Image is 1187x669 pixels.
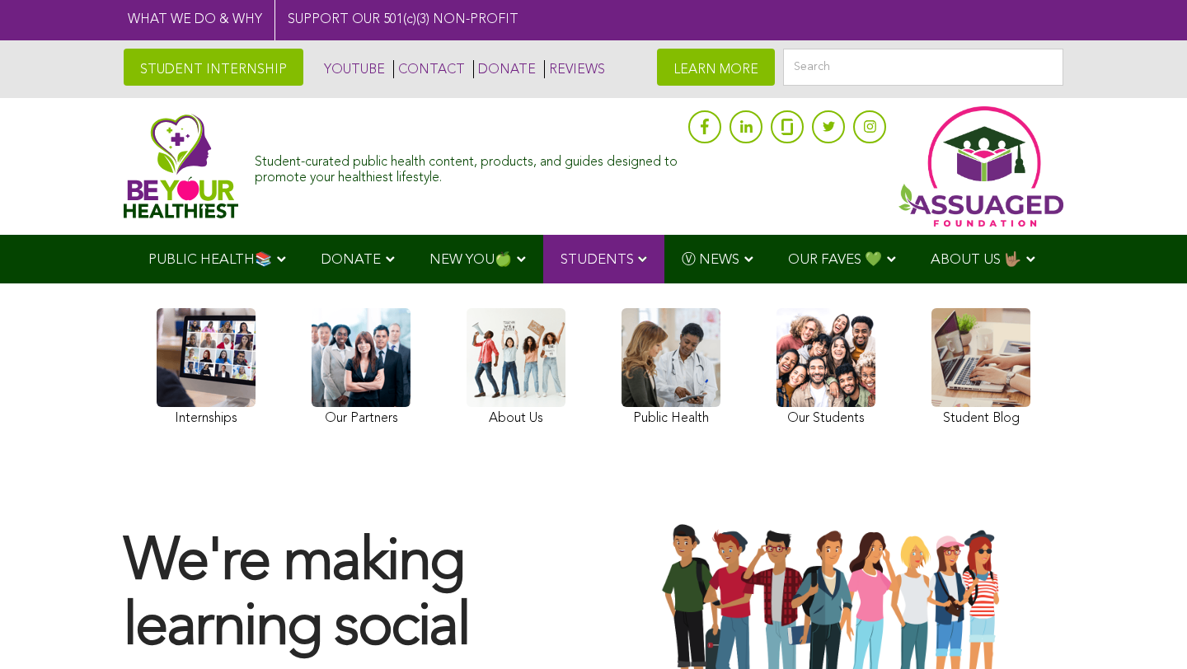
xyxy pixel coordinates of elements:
[124,531,577,662] h1: We're making learning social
[124,235,1063,283] div: Navigation Menu
[429,253,512,267] span: NEW YOU🍏
[783,49,1063,86] input: Search
[931,253,1021,267] span: ABOUT US 🤟🏽
[124,49,303,86] a: STUDENT INTERNSHIP
[124,114,238,218] img: Assuaged
[1105,590,1187,669] iframe: Chat Widget
[561,253,634,267] span: STUDENTS
[657,49,775,86] a: LEARN MORE
[781,119,793,135] img: glassdoor
[898,106,1063,227] img: Assuaged App
[255,147,680,186] div: Student-curated public health content, products, and guides designed to promote your healthiest l...
[544,60,605,78] a: REVIEWS
[148,253,272,267] span: PUBLIC HEALTH📚
[473,60,536,78] a: DONATE
[320,60,385,78] a: YOUTUBE
[393,60,465,78] a: CONTACT
[321,253,381,267] span: DONATE
[788,253,882,267] span: OUR FAVES 💚
[682,253,739,267] span: Ⓥ NEWS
